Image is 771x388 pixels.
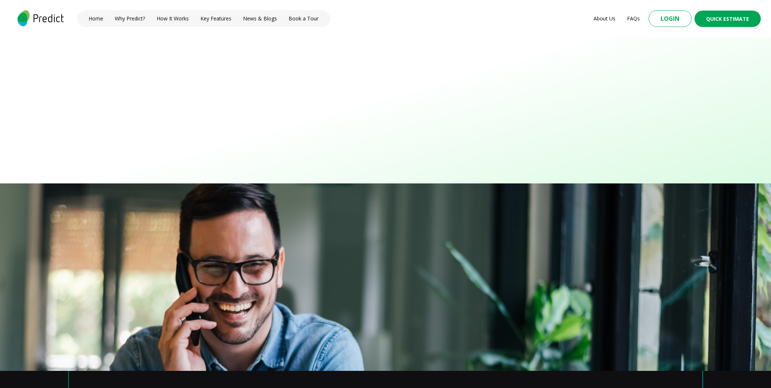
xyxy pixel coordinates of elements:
[694,11,761,27] button: Quick Estimate
[200,15,231,22] a: Key Features
[627,15,640,22] a: FAQs
[115,15,145,22] a: Why Predict?
[89,15,103,22] a: Home
[594,15,615,22] a: About Us
[243,15,277,22] a: News & Blogs
[649,10,692,27] button: Login
[289,15,318,22] a: Book a Tour
[16,10,65,26] img: logo
[157,15,189,22] a: How It Works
